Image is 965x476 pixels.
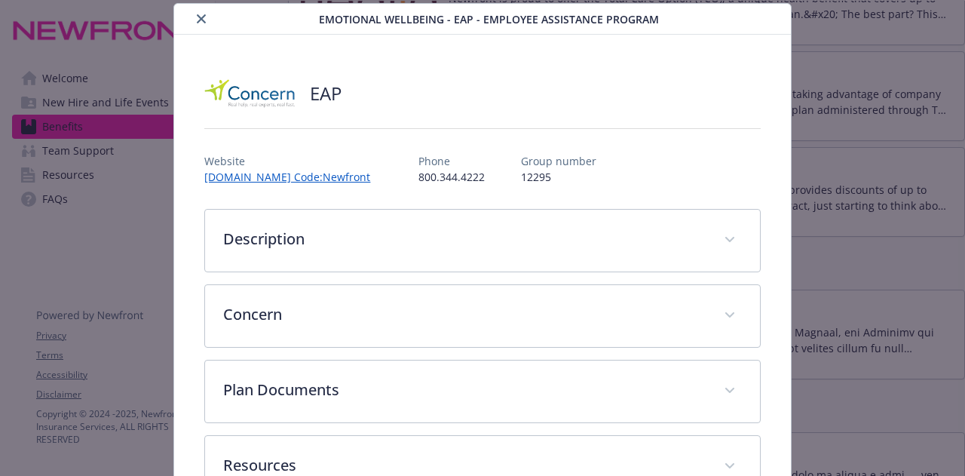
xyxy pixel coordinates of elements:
[204,170,382,184] a: [DOMAIN_NAME] Code:Newfront
[521,153,596,169] p: Group number
[521,169,596,185] p: 12295
[204,153,382,169] p: Website
[205,361,759,422] div: Plan Documents
[319,11,659,27] span: Emotional Wellbeing - EAP - Employee Assistance Program
[192,10,210,28] button: close
[418,153,485,169] p: Phone
[223,303,705,326] p: Concern
[310,81,342,106] h2: EAP
[223,228,705,250] p: Description
[205,210,759,272] div: Description
[418,169,485,185] p: 800.344.4222
[205,285,759,347] div: Concern
[204,71,295,116] img: CONCERN Employee Assistance
[223,379,705,401] p: Plan Documents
